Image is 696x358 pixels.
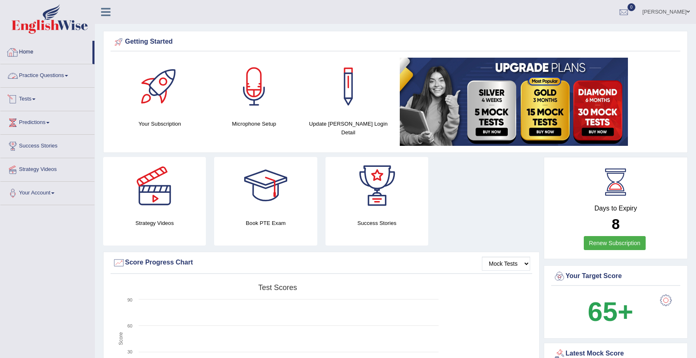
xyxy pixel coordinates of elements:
a: Predictions [0,111,94,132]
tspan: Test scores [258,283,297,292]
img: small5.jpg [400,58,628,146]
h4: Success Stories [326,219,428,227]
h4: Strategy Videos [103,219,206,227]
div: Getting Started [113,36,678,48]
text: 90 [127,297,132,302]
h4: Microphone Setup [211,119,297,128]
text: 30 [127,349,132,354]
div: Score Progress Chart [113,257,530,269]
h4: Days to Expiry [553,205,678,212]
a: Strategy Videos [0,158,94,179]
div: Your Target Score [553,270,678,283]
h4: Book PTE Exam [214,219,317,227]
h4: Your Subscription [117,119,203,128]
a: Success Stories [0,135,94,155]
a: Renew Subscription [584,236,646,250]
tspan: Score [118,332,124,345]
text: 60 [127,323,132,328]
a: Home [0,41,92,61]
a: Practice Questions [0,64,94,85]
span: 0 [628,3,636,11]
a: Tests [0,88,94,108]
b: 8 [612,216,620,232]
a: Your Account [0,182,94,202]
h4: Update [PERSON_NAME] Login Detail [305,119,392,137]
b: 65+ [588,297,633,327]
